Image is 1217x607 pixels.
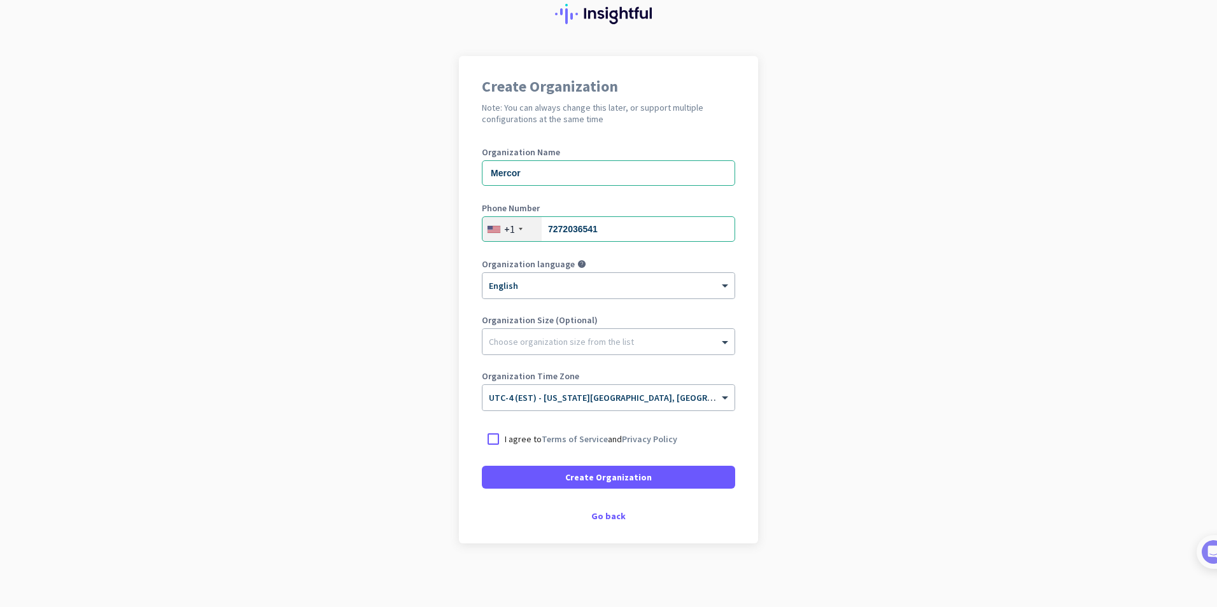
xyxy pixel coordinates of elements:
[622,433,677,445] a: Privacy Policy
[482,79,735,94] h1: Create Organization
[482,512,735,520] div: Go back
[505,433,677,445] p: I agree to and
[565,471,652,484] span: Create Organization
[482,316,735,324] label: Organization Size (Optional)
[555,4,662,24] img: Insightful
[504,223,515,235] div: +1
[482,160,735,186] input: What is the name of your organization?
[482,216,735,242] input: 201-555-0123
[482,148,735,157] label: Organization Name
[482,466,735,489] button: Create Organization
[482,204,735,213] label: Phone Number
[482,260,575,269] label: Organization language
[577,260,586,269] i: help
[542,433,608,445] a: Terms of Service
[482,372,735,380] label: Organization Time Zone
[482,102,735,125] h2: Note: You can always change this later, or support multiple configurations at the same time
